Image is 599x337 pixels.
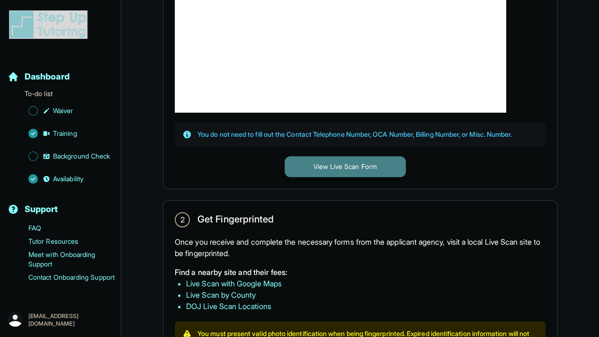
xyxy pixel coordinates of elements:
span: Dashboard [25,70,70,83]
span: Background Check [53,151,110,161]
a: Contact Onboarding Support [8,271,121,284]
span: Availability [53,174,83,184]
a: Tutor Resources [8,235,121,248]
a: Availability [8,172,121,186]
a: Live Scan with Google Maps [186,279,282,288]
span: Training [53,129,77,138]
h2: Get Fingerprinted [197,213,274,229]
a: Waiver [8,104,121,117]
p: You do not need to fill out the Contact Telephone Number, OCA Number, Billing Number, or Misc. Nu... [197,130,512,139]
a: Background Check [8,150,121,163]
a: Live Scan by County [186,290,256,300]
a: Training [8,127,121,140]
a: DOJ Live Scan Locations [186,302,271,311]
p: [EMAIL_ADDRESS][DOMAIN_NAME] [28,312,113,328]
a: View Live Scan Form [285,161,406,171]
span: Support [25,203,58,216]
a: Meet with Onboarding Support [8,248,121,271]
button: Dashboard [4,55,117,87]
img: logo [8,9,92,40]
button: [EMAIL_ADDRESS][DOMAIN_NAME] [8,311,113,328]
p: To-do list [4,89,117,102]
button: Support [4,187,117,220]
p: Once you receive and complete the necessary forms from the applicant agency, visit a local Live S... [175,236,545,259]
button: View Live Scan Form [285,156,406,177]
p: Find a nearby site and their fees: [175,266,545,278]
span: Waiver [53,106,73,115]
a: FAQ [8,222,121,235]
span: 2 [180,214,184,225]
a: Dashboard [8,70,70,83]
